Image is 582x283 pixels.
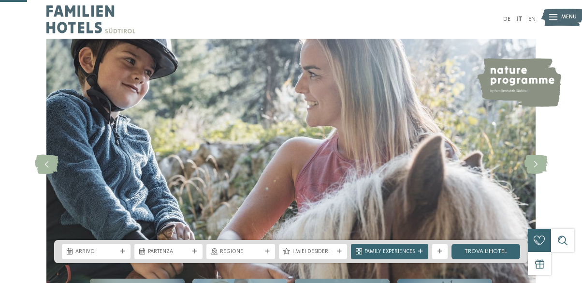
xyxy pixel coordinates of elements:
[516,16,523,22] a: IT
[364,248,415,256] span: Family Experiences
[451,244,520,259] a: trova l’hotel
[292,248,334,256] span: I miei desideri
[476,58,561,107] img: nature programme by Familienhotels Südtirol
[75,248,117,256] span: Arrivo
[561,14,577,21] span: Menu
[503,16,510,22] a: DE
[220,248,262,256] span: Regione
[528,16,536,22] a: EN
[148,248,189,256] span: Partenza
